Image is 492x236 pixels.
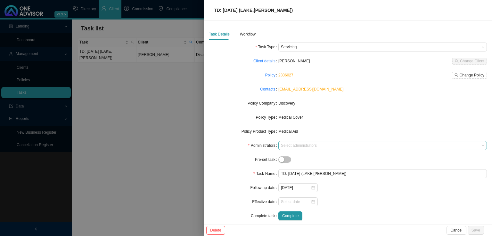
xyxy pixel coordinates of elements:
[447,226,466,235] button: Cancel
[452,72,487,79] button: Change Policy
[452,58,487,65] button: Change Client
[281,199,311,205] input: Select date
[278,101,295,106] span: Discovery
[278,73,293,77] a: 2336027
[282,213,299,219] span: Complete
[281,43,484,51] span: Servicing
[460,72,484,78] span: Change Policy
[278,129,298,134] span: Medical Aid
[250,183,278,192] label: Follow up date
[210,227,221,233] span: Delete
[248,141,278,150] label: Administrators
[253,169,278,178] label: Task Name
[260,86,275,92] a: Contacts
[253,58,275,64] a: Client details
[450,227,462,233] span: Cancel
[214,8,293,13] span: TD: [DATE] (LAKE,[PERSON_NAME])
[240,31,256,37] div: Workflow
[455,73,458,77] span: search
[242,127,278,136] label: Policy Product Type
[278,59,310,63] span: [PERSON_NAME]
[278,211,302,220] button: Complete
[265,72,275,78] a: Policy
[206,226,225,235] button: Delete
[256,113,279,122] label: Policy Type
[248,99,278,108] label: Policy Company
[281,185,311,191] input: Select date
[255,43,278,51] label: Task Type
[278,115,303,120] span: Medical Cover
[252,197,278,206] label: Effective date
[209,31,230,37] div: Task Details
[255,155,278,164] label: Pre-set task
[278,87,343,91] a: [EMAIL_ADDRESS][DOMAIN_NAME]
[251,211,278,220] label: Complete task
[468,226,484,235] button: Save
